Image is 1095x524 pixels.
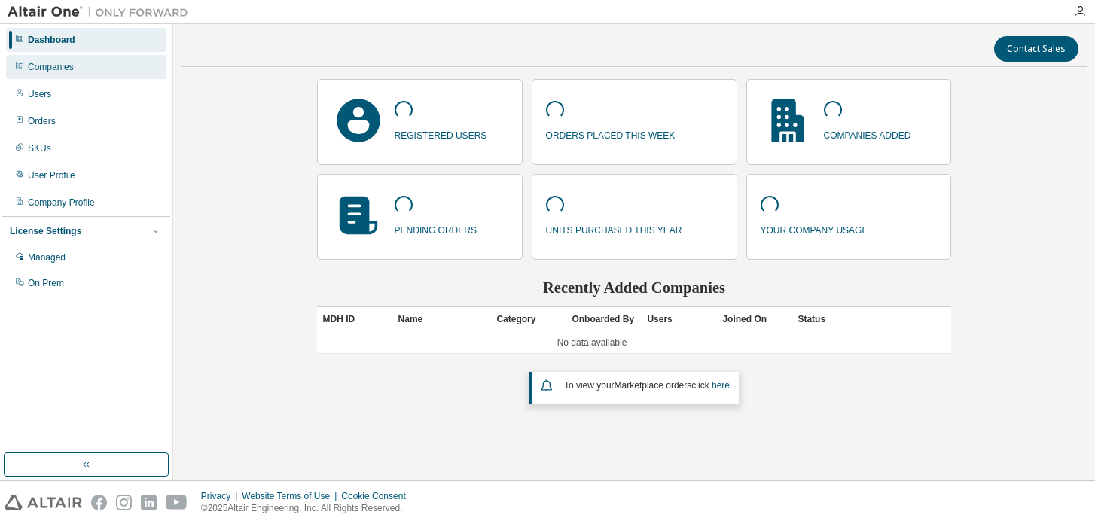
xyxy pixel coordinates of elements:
div: Users [647,307,710,331]
div: Managed [28,251,66,264]
p: orders placed this week [546,125,676,142]
div: Joined On [722,307,785,331]
p: pending orders [395,220,477,237]
img: linkedin.svg [141,495,157,510]
img: youtube.svg [166,495,188,510]
div: Users [28,88,51,100]
span: To view your click [564,380,730,391]
img: Altair One [8,5,196,20]
div: Orders [28,115,56,127]
td: No data available [317,331,868,354]
div: Name [398,307,485,331]
div: User Profile [28,169,75,181]
div: Companies [28,61,74,73]
div: Website Terms of Use [242,490,341,502]
em: Marketplace orders [615,380,692,391]
p: companies added [824,125,911,142]
a: here [712,380,730,391]
div: License Settings [10,225,81,237]
div: Onboarded By [572,307,635,331]
div: Dashboard [28,34,75,46]
div: SKUs [28,142,51,154]
div: Status [798,307,861,331]
p: units purchased this year [546,220,682,237]
img: altair_logo.svg [5,495,82,510]
div: Company Profile [28,196,95,209]
div: Cookie Consent [341,490,414,502]
p: registered users [395,125,487,142]
img: instagram.svg [116,495,132,510]
div: MDH ID [323,307,386,331]
h2: Recently Added Companies [317,278,952,297]
div: Category [496,307,560,331]
img: facebook.svg [91,495,107,510]
p: © 2025 Altair Engineering, Inc. All Rights Reserved. [201,502,415,515]
div: On Prem [28,277,64,289]
button: Contact Sales [994,36,1078,62]
p: your company usage [761,220,868,237]
div: Privacy [201,490,242,502]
